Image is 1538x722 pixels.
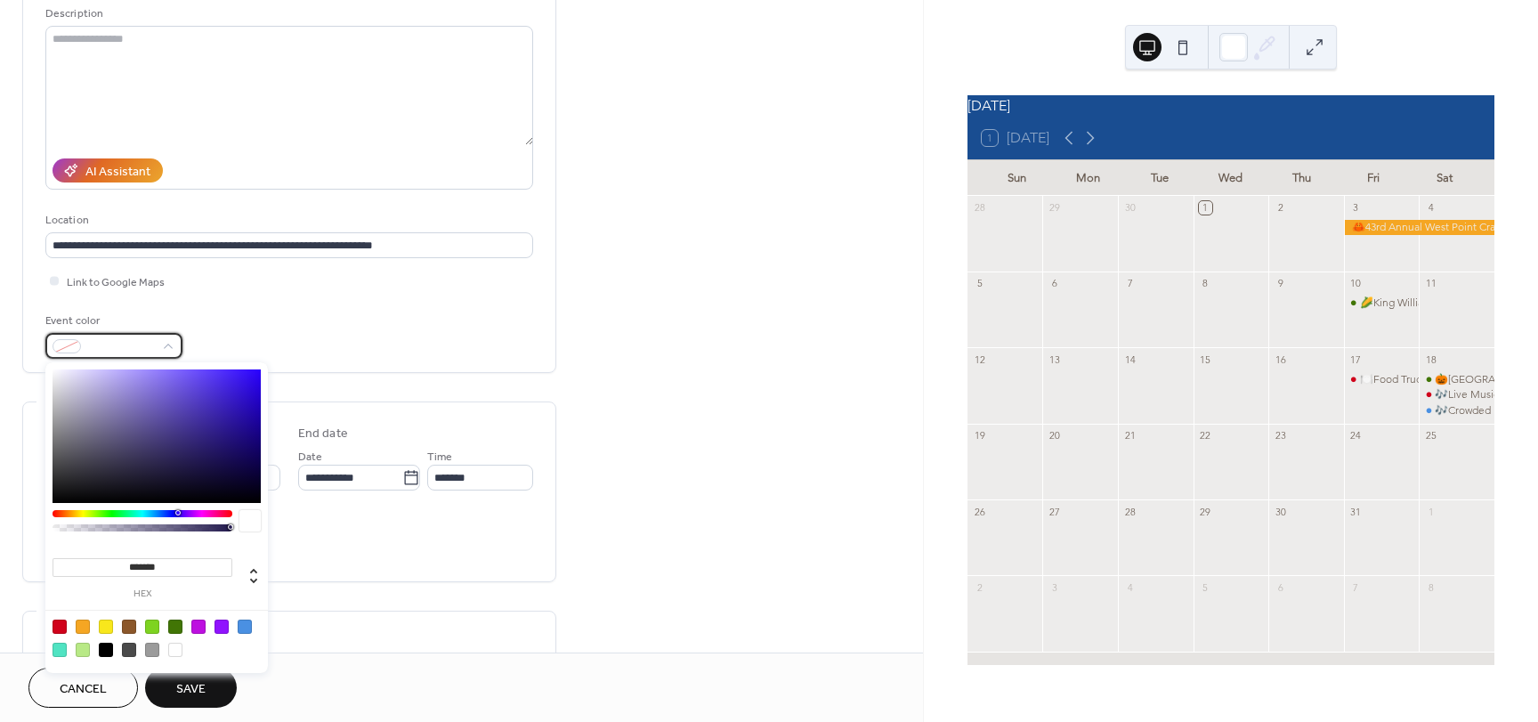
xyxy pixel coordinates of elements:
div: 7 [1123,277,1137,290]
div: #B8E986 [76,643,90,657]
div: 3 [1349,201,1363,215]
div: 23 [1274,429,1287,442]
div: 27 [1048,505,1061,518]
div: AI Assistant [85,163,150,182]
div: 2 [973,580,986,594]
div: Description [45,4,530,23]
button: Cancel [28,668,138,708]
div: 🍽️Food Trucks by the River🍽️ [1344,372,1420,387]
button: AI Assistant [53,158,163,183]
div: #9B9B9B [145,643,159,657]
div: Tue [1124,160,1195,196]
div: #9013FE [215,620,229,634]
span: Date [298,448,322,466]
div: 19 [973,429,986,442]
div: 4 [1123,580,1137,594]
span: Save [176,680,206,699]
div: 9 [1274,277,1287,290]
div: 🎃Greater West Point YMCA Fall Festival🎃 [1419,372,1494,387]
div: 24 [1349,429,1363,442]
div: 1 [1199,201,1212,215]
div: 2 [1274,201,1287,215]
div: 18 [1424,353,1437,366]
div: 25 [1424,429,1437,442]
div: 16 [1274,353,1287,366]
label: hex [53,589,232,599]
div: #8B572A [122,620,136,634]
div: 5 [973,277,986,290]
div: 5 [1199,580,1212,594]
div: #F8E71C [99,620,113,634]
div: 28 [1123,505,1137,518]
div: 13 [1048,353,1061,366]
div: 🌽King William County Farmers Market🌽 [1344,296,1420,311]
div: 22 [1199,429,1212,442]
div: #000000 [99,643,113,657]
div: #50E3C2 [53,643,67,657]
div: 28 [973,201,986,215]
div: 20 [1048,429,1061,442]
div: #417505 [168,620,182,634]
div: 29 [1199,505,1212,518]
div: 11 [1424,277,1437,290]
div: 3 [1048,580,1061,594]
div: 15 [1199,353,1212,366]
div: #FFFFFF [168,643,182,657]
div: 10 [1349,277,1363,290]
div: 6 [1274,580,1287,594]
div: Fri [1338,160,1409,196]
div: 30 [1123,201,1137,215]
div: 17 [1349,353,1363,366]
div: 12 [973,353,986,366]
span: Link to Google Maps [67,273,165,292]
div: #4A4A4A [122,643,136,657]
div: Event color [45,312,179,330]
div: 8 [1199,277,1212,290]
div: 14 [1123,353,1137,366]
div: 🎶Crowded Minds - Arts Alive Concert Series🎶 [1419,403,1494,418]
div: Location [45,211,530,230]
div: 🦀43rd Annual West Point Crab Carnival🦀 [1344,220,1494,235]
div: End date [298,425,348,443]
div: Mon [1053,160,1124,196]
div: 🎶Live Music at ROMA’s Patio!🎶 [1419,387,1494,402]
div: #7ED321 [145,620,159,634]
div: 6 [1048,277,1061,290]
span: Time [427,448,452,466]
div: 30 [1274,505,1287,518]
div: Sat [1409,160,1480,196]
div: Sun [982,160,1053,196]
div: [DATE] [967,95,1494,117]
div: 4 [1424,201,1437,215]
div: 7 [1349,580,1363,594]
span: Cancel [60,680,107,699]
div: 8 [1424,580,1437,594]
div: 26 [973,505,986,518]
div: #F5A623 [76,620,90,634]
div: #BD10E0 [191,620,206,634]
div: #D0021B [53,620,67,634]
div: #4A90E2 [238,620,252,634]
div: 29 [1048,201,1061,215]
div: 🍽️Food Trucks by the River🍽️ [1360,372,1504,387]
div: Wed [1195,160,1267,196]
div: 31 [1349,505,1363,518]
button: Save [145,668,237,708]
div: Thu [1267,160,1338,196]
div: 21 [1123,429,1137,442]
div: 1 [1424,505,1437,518]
